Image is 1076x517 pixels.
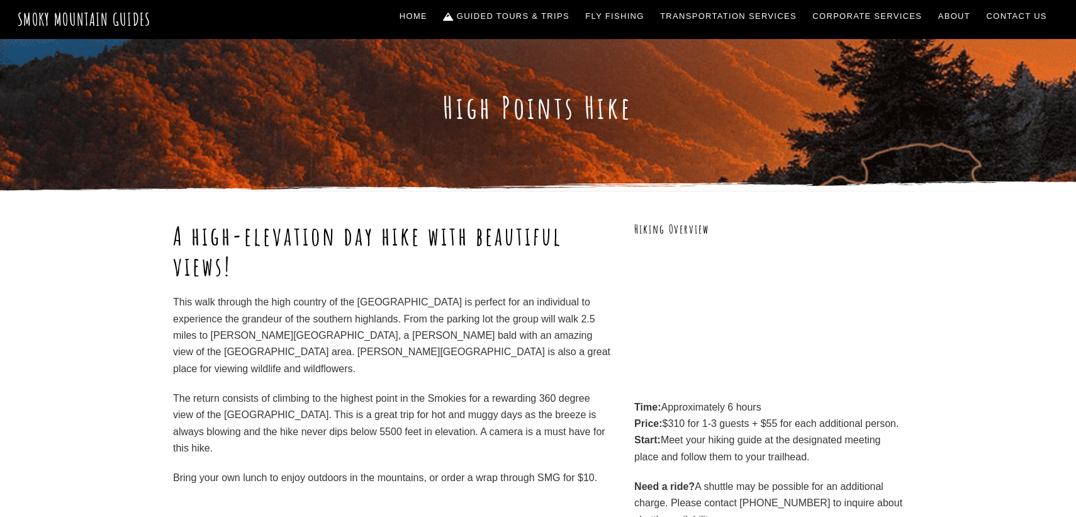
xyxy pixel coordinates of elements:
strong: Time: [634,402,661,412]
a: Home [395,3,432,30]
a: Corporate Services [808,3,927,30]
h1: High Points Hike [173,89,903,126]
strong: Need a ride? [634,481,695,492]
p: Approximately 6 hours $310 for 1-3 guests + $55 for each additional person. Meet your hiking guid... [634,399,903,466]
p: The return consists of climbing to the highest point in the Smokies for a rewarding 360 degree vi... [173,390,611,457]
p: This walk through the high country of the [GEOGRAPHIC_DATA] is perfect for an individual to exper... [173,294,611,377]
h1: A high-elevation day hike with beautiful views! [173,221,611,281]
h3: Hiking Overview [634,221,903,238]
a: About [933,3,975,30]
a: Contact Us [982,3,1052,30]
strong: Start: [634,435,661,445]
strong: Price: [634,418,662,429]
a: Transportation Services [655,3,801,30]
a: Guided Tours & Trips [439,3,574,30]
a: Fly Fishing [581,3,649,30]
a: Smoky Mountain Guides [18,9,151,30]
p: Bring your own lunch to enjoy outdoors in the mountains, or order a wrap through SMG for $10. [173,470,611,486]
